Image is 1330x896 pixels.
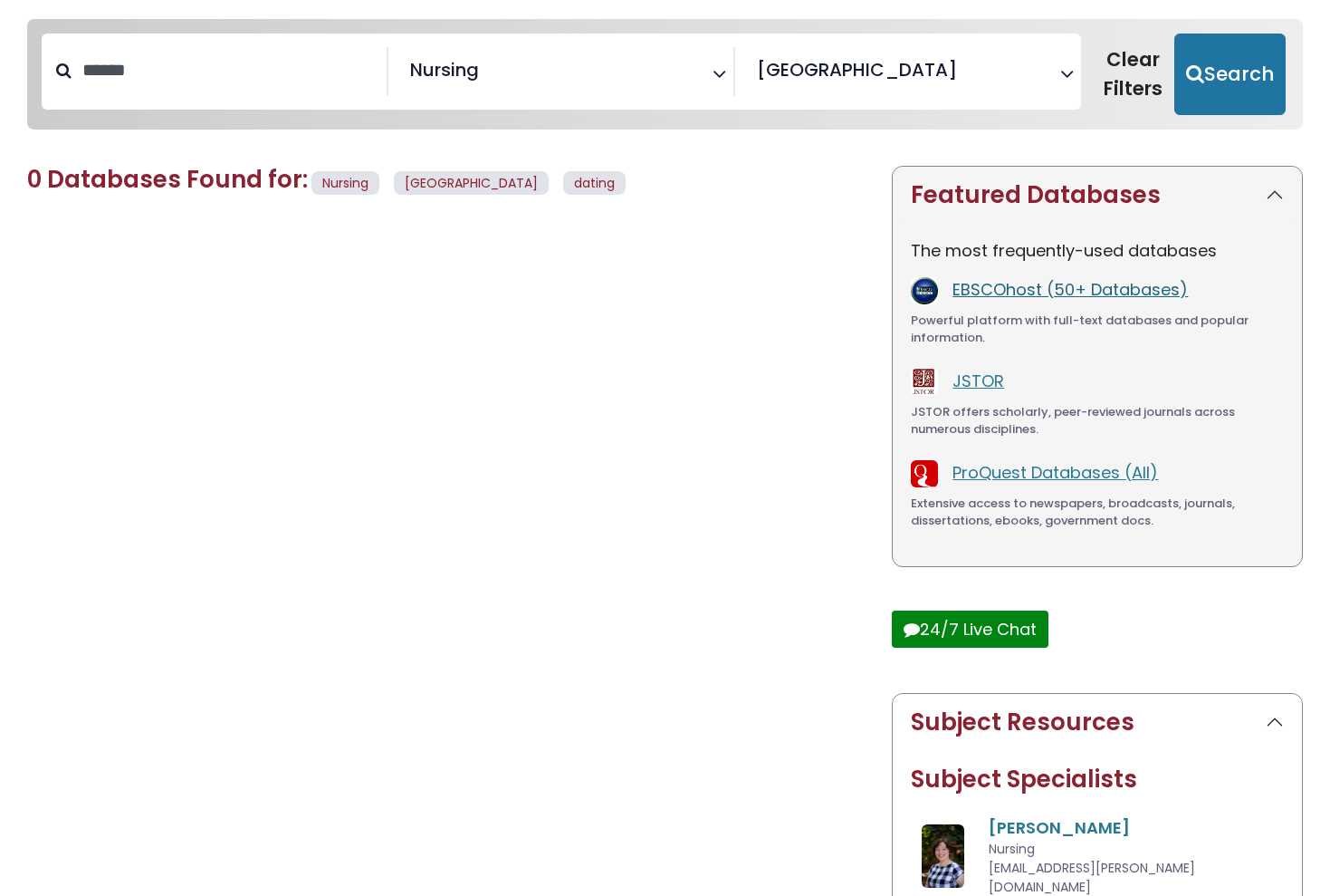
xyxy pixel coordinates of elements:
[483,66,495,85] textarea: Search
[911,495,1284,530] div: Extensive access to newspapers, broadcasts, journals, dissertations, ebooks, government docs.
[989,840,1035,858] span: Nursing
[311,171,379,196] span: Nursing
[1092,34,1174,115] button: Clear Filters
[72,55,387,85] input: Search database by title or keyword
[911,312,1284,347] div: Powerful platform with full-text databases and popular information.
[911,766,1284,794] h2: Subject Specialists
[911,403,1284,438] div: JSTOR offers scholarly, peer-reviewed journals across numerous disciplines.
[892,611,1048,648] button: 24/7 Live Chat
[27,163,308,196] span: 0 Databases Found for:
[952,461,1158,484] a: ProQuest Databases (All)
[893,167,1302,224] button: Featured Databases
[750,56,957,83] li: Hekman Library
[952,278,1188,301] a: EBSCOhost (50+ Databases)
[574,174,615,192] span: dating
[922,824,964,888] img: Amanda Matthysse
[394,171,549,196] span: [GEOGRAPHIC_DATA]
[989,859,1195,896] span: [EMAIL_ADDRESS][PERSON_NAME][DOMAIN_NAME]
[403,56,479,83] li: Nursing
[893,694,1302,751] button: Subject Resources
[410,56,479,83] span: Nursing
[27,19,1303,130] nav: Search filters
[952,370,1004,392] a: JSTOR
[989,816,1130,839] a: [PERSON_NAME]
[961,66,973,85] textarea: Search
[1174,34,1286,115] button: Submit for Search Results
[757,56,957,83] span: [GEOGRAPHIC_DATA]
[911,238,1284,263] p: The most frequently-used databases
